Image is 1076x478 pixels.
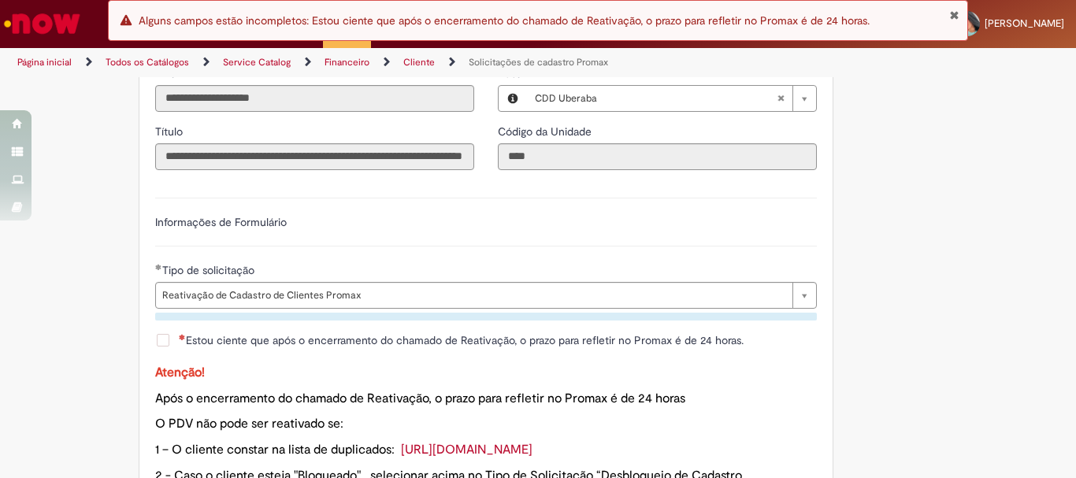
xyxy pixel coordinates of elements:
[2,8,83,39] img: ServiceNow
[498,66,528,80] span: Local
[498,124,595,139] label: Somente leitura - Código da Unidade
[499,86,527,111] button: Local, Visualizar este registro CDD Uberaba
[155,416,343,432] span: O PDV não pode ser reativado se:
[155,442,395,458] span: 1 – O cliente constar na lista de duplicados:
[162,283,785,308] span: Reativação de Cadastro de Clientes Promax
[155,85,474,112] input: Email
[179,334,186,340] span: Necessários
[469,56,608,69] a: Solicitações de cadastro Promax
[155,215,287,229] label: Informações de Formulário
[162,263,258,277] span: Tipo de solicitação
[155,66,184,80] span: Somente leitura - Email
[401,442,532,458] a: [URL][DOMAIN_NAME]
[223,56,291,69] a: Service Catalog
[325,56,369,69] a: Financeiro
[179,332,744,348] span: Estou ciente que após o encerramento do chamado de Reativação, o prazo para refletir no Promax é ...
[985,17,1064,30] span: [PERSON_NAME]
[769,86,792,111] abbr: Limpar campo Local
[155,143,474,170] input: Título
[139,13,870,28] span: Alguns campos estão incompletos: Estou ciente que após o encerramento do chamado de Reativação, o...
[498,143,817,170] input: Código da Unidade
[106,56,189,69] a: Todos os Catálogos
[535,86,777,111] span: CDD Uberaba
[403,56,435,69] a: Cliente
[12,48,706,77] ul: Trilhas de página
[155,264,162,270] span: Obrigatório Preenchido
[155,391,685,406] span: Após o encerramento do chamado de Reativação, o prazo para refletir no Promax é de 24 horas
[155,365,205,380] span: Atenção!
[527,86,816,111] a: CDD UberabaLimpar campo Local
[155,124,186,139] label: Somente leitura - Título
[17,56,72,69] a: Página inicial
[949,9,959,21] button: Fechar Notificação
